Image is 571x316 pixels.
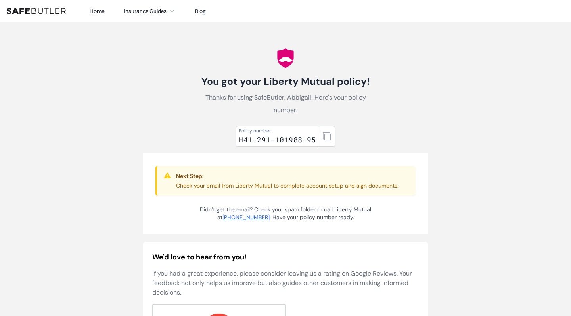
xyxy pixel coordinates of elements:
p: Check your email from Liberty Mutual to complete account setup and sign documents. [176,182,399,190]
div: H41-291-101988-95 [239,134,316,145]
button: Insurance Guides [124,6,176,16]
img: SafeButler Text Logo [6,8,66,14]
p: If you had a great experience, please consider leaving us a rating on Google Reviews. Your feedba... [152,269,419,297]
a: [PHONE_NUMBER] [222,214,270,221]
h2: We'd love to hear from you! [152,251,419,262]
h1: You got your Liberty Mutual policy! [197,75,374,88]
p: Thanks for using SafeButler, Abbigail! Here's your policy number: [197,91,374,117]
h3: Next Step: [176,172,399,180]
a: Blog [195,8,206,15]
div: Policy number [239,128,316,134]
p: Didn’t get the email? Check your spam folder or call Liberty Mutual at . Have your policy number ... [197,205,374,221]
a: Home [90,8,105,15]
